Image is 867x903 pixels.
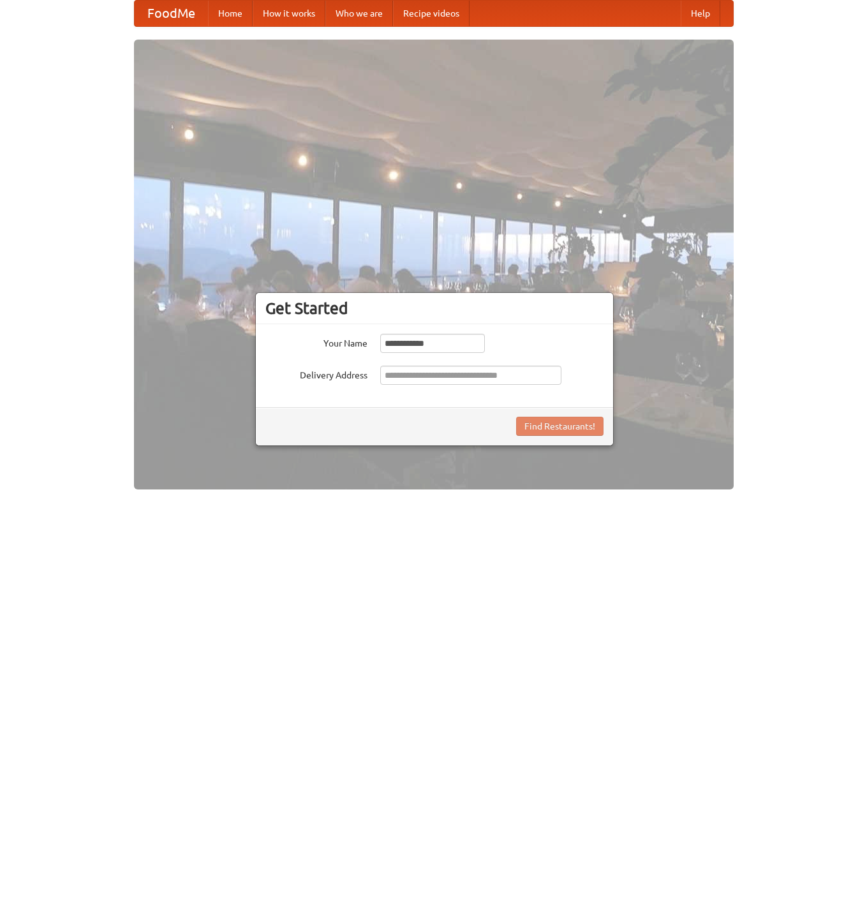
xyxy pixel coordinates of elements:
[253,1,325,26] a: How it works
[393,1,470,26] a: Recipe videos
[265,366,367,382] label: Delivery Address
[265,334,367,350] label: Your Name
[681,1,720,26] a: Help
[135,1,208,26] a: FoodMe
[208,1,253,26] a: Home
[516,417,604,436] button: Find Restaurants!
[325,1,393,26] a: Who we are
[265,299,604,318] h3: Get Started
